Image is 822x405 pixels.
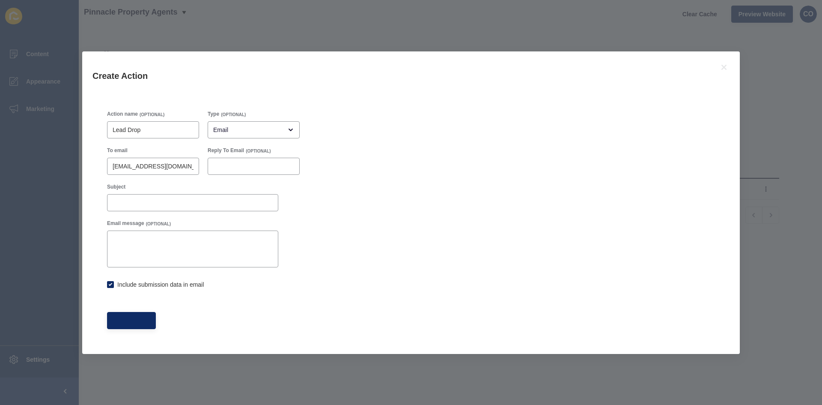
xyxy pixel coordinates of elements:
[117,280,204,289] label: Include submission data in email
[208,147,244,154] label: Reply To Email
[221,112,246,118] span: (OPTIONAL)
[107,220,144,227] label: Email message
[246,148,271,154] span: (OPTIONAL)
[92,70,708,81] h1: Create Action
[140,112,164,118] span: (OPTIONAL)
[208,121,300,138] div: open menu
[208,111,219,117] label: Type
[107,111,138,117] label: Action name
[146,221,171,227] span: (OPTIONAL)
[107,147,128,154] label: To email
[107,183,125,190] label: Subject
